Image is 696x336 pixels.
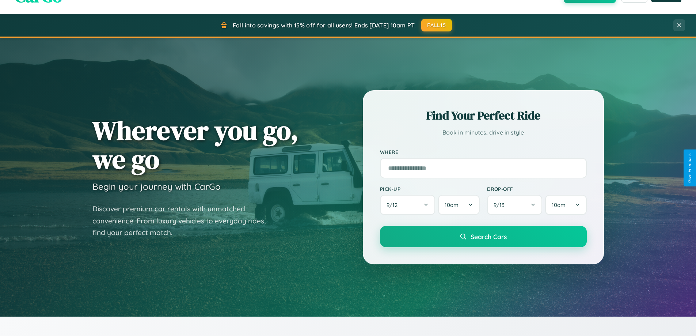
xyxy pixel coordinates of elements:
span: Search Cars [471,233,507,241]
label: Drop-off [487,186,587,192]
label: Pick-up [380,186,480,192]
span: 10am [445,201,459,208]
label: Where [380,149,587,155]
p: Book in minutes, drive in style [380,127,587,138]
h1: Wherever you go, we go [92,116,298,174]
button: Search Cars [380,226,587,247]
button: 10am [438,195,479,215]
button: 9/12 [380,195,436,215]
p: Discover premium car rentals with unmatched convenience. From luxury vehicles to everyday rides, ... [92,203,275,239]
span: 9 / 13 [494,201,508,208]
h2: Find Your Perfect Ride [380,107,587,124]
button: FALL15 [421,19,452,31]
button: 10am [545,195,586,215]
span: 10am [552,201,566,208]
h3: Begin your journey with CarGo [92,181,221,192]
span: 9 / 12 [387,201,401,208]
div: Give Feedback [687,153,692,183]
span: Fall into savings with 15% off for all users! Ends [DATE] 10am PT. [233,22,416,29]
button: 9/13 [487,195,543,215]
